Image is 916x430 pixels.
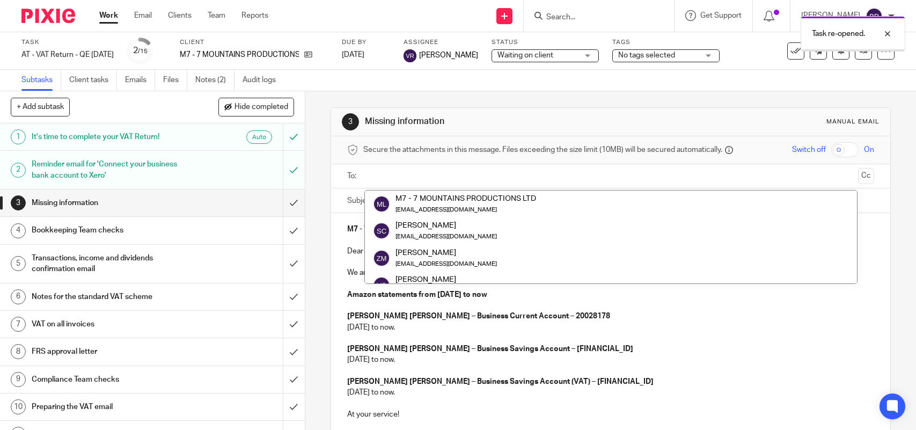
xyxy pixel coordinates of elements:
a: Files [163,70,187,91]
img: svg%3E [373,276,390,294]
span: No tags selected [618,52,675,59]
div: 1 [11,129,26,144]
label: Subject: [347,195,375,206]
div: AT - VAT Return - QE 31-07-2025 [21,49,114,60]
a: Audit logs [243,70,284,91]
p: Dear [PERSON_NAME], [347,246,874,257]
h1: FRS approval letter [32,344,192,360]
label: Assignee [404,38,478,47]
div: 2 [11,163,26,178]
div: M7 - 7 MOUNTAINS PRODUCTIONS LTD [395,193,536,204]
label: Client [180,38,328,47]
p: Task re-opened. [812,28,865,39]
label: To: [347,171,359,181]
label: Task [21,38,114,47]
span: Hide completed [235,103,288,112]
h1: Bookkeeping Team checks [32,222,192,238]
strong: – Business Current Account – 20028178 [472,312,610,320]
a: Email [134,10,152,21]
strong: M7 - 7 MOUNTAINS PRODUCTIONS LTD [347,225,486,233]
div: 9 [11,372,26,387]
a: Team [208,10,225,21]
div: 5 [11,256,26,271]
button: + Add subtask [11,98,70,116]
p: [DATE] to now. [347,322,874,333]
div: 6 [11,289,26,304]
div: AT - VAT Return - QE [DATE] [21,49,114,60]
p: [DATE] to now. [347,354,874,365]
div: Auto [246,130,272,144]
a: Notes (2) [195,70,235,91]
div: 10 [11,399,26,414]
h1: Notes for the standard VAT scheme [32,289,192,305]
h1: Missing information [32,195,192,211]
img: svg%3E [373,222,390,239]
strong: [PERSON_NAME] [PERSON_NAME] [347,345,470,353]
h1: VAT on all invoices [32,316,192,332]
h1: Compliance Team checks [32,371,192,388]
a: Emails [125,70,155,91]
small: [EMAIL_ADDRESS][DOMAIN_NAME] [395,207,497,213]
strong: [PERSON_NAME] [PERSON_NAME] [347,312,470,320]
div: 2 [133,45,148,57]
div: Manual email [826,118,880,126]
strong: – Business Savings Account (VAT) – [FINANCIAL_ID] [472,378,654,385]
span: On [864,144,874,155]
h1: Preparing the VAT email [32,399,192,415]
small: [EMAIL_ADDRESS][DOMAIN_NAME] [395,234,497,239]
span: [PERSON_NAME] [419,50,478,61]
div: [PERSON_NAME] [395,247,497,258]
span: [DATE] [342,51,364,59]
img: svg%3E [373,195,390,213]
p: M7 - 7 MOUNTAINS PRODUCTIONS LTD [180,49,299,60]
a: Reports [241,10,268,21]
img: svg%3E [404,49,416,62]
span: Waiting on client [497,52,553,59]
p: [DATE] to now. [347,387,874,398]
div: [PERSON_NAME] [395,220,497,231]
div: 8 [11,344,26,359]
a: Work [99,10,118,21]
h1: It's time to complete your VAT Return! [32,129,192,145]
button: Cc [858,168,874,184]
div: 4 [11,223,26,238]
div: 7 [11,317,26,332]
img: svg%3E [373,250,390,267]
a: Clients [168,10,192,21]
a: Subtasks [21,70,61,91]
small: [EMAIL_ADDRESS][DOMAIN_NAME] [395,261,497,267]
p: We are updating your accounts and require the following information: [347,267,874,278]
img: svg%3E [866,8,883,25]
span: Switch off [792,144,826,155]
strong: – Business Savings Account – [FINANCIAL_ID] [472,345,633,353]
span: Secure the attachments in this message. Files exceeding the size limit (10MB) will be secured aut... [363,144,722,155]
a: Client tasks [69,70,117,91]
div: [PERSON_NAME] [395,274,593,285]
div: 3 [342,113,359,130]
h1: Missing information [365,116,634,127]
div: 3 [11,195,26,210]
strong: [PERSON_NAME] [PERSON_NAME] [347,378,470,385]
small: /15 [138,48,148,54]
h1: Reminder email for 'Connect your business bank account to Xero' [32,156,192,184]
h1: Transactions, income and dividends confirmation email [32,250,192,278]
p: At your service! [347,409,874,420]
img: Pixie [21,9,75,23]
label: Due by [342,38,390,47]
button: Hide completed [218,98,294,116]
strong: Amazon statements from [DATE] to now [347,291,487,298]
